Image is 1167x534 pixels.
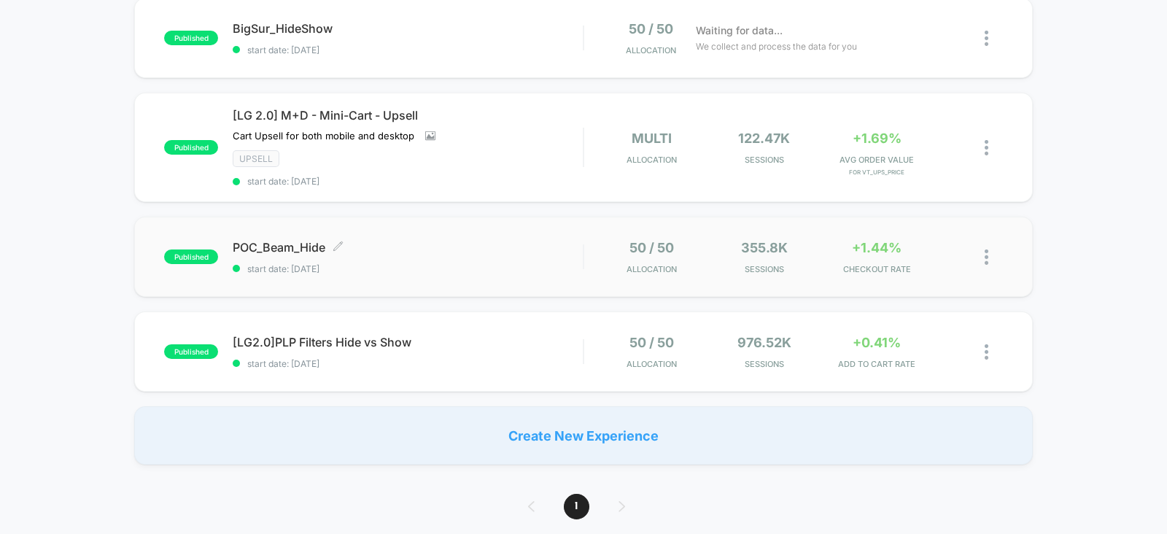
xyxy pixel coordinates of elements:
[824,359,930,369] span: ADD TO CART RATE
[985,249,988,265] img: close
[233,176,583,187] span: start date: [DATE]
[626,45,676,55] span: Allocation
[737,335,791,350] span: 976.52k
[564,494,589,519] span: 1
[233,21,583,36] span: BigSur_HideShow
[632,131,672,146] span: multi
[164,249,218,264] span: published
[233,150,279,167] span: Upsell
[824,264,930,274] span: CHECKOUT RATE
[711,264,817,274] span: Sessions
[164,140,218,155] span: published
[233,240,583,255] span: POC_Beam_Hide
[134,406,1033,465] div: Create New Experience
[985,140,988,155] img: close
[629,21,673,36] span: 50 / 50
[233,358,583,369] span: start date: [DATE]
[738,131,790,146] span: 122.47k
[824,155,930,165] span: AVG ORDER VALUE
[627,264,677,274] span: Allocation
[711,155,817,165] span: Sessions
[627,155,677,165] span: Allocation
[696,39,857,53] span: We collect and process the data for you
[824,169,930,176] span: for VT_UpS_Price
[629,335,674,350] span: 50 / 50
[853,335,901,350] span: +0.41%
[852,240,902,255] span: +1.44%
[711,359,817,369] span: Sessions
[853,131,902,146] span: +1.69%
[627,359,677,369] span: Allocation
[985,31,988,46] img: close
[629,240,674,255] span: 50 / 50
[696,23,783,39] span: Waiting for data...
[233,335,583,349] span: [LG2.0]PLP Filters Hide vs Show
[164,344,218,359] span: published
[233,130,414,142] span: Cart Upsell for both mobile and desktop
[233,263,583,274] span: start date: [DATE]
[164,31,218,45] span: published
[233,44,583,55] span: start date: [DATE]
[233,108,583,123] span: [LG 2.0] M+D - Mini-Cart - Upsell
[985,344,988,360] img: close
[741,240,788,255] span: 355.8k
